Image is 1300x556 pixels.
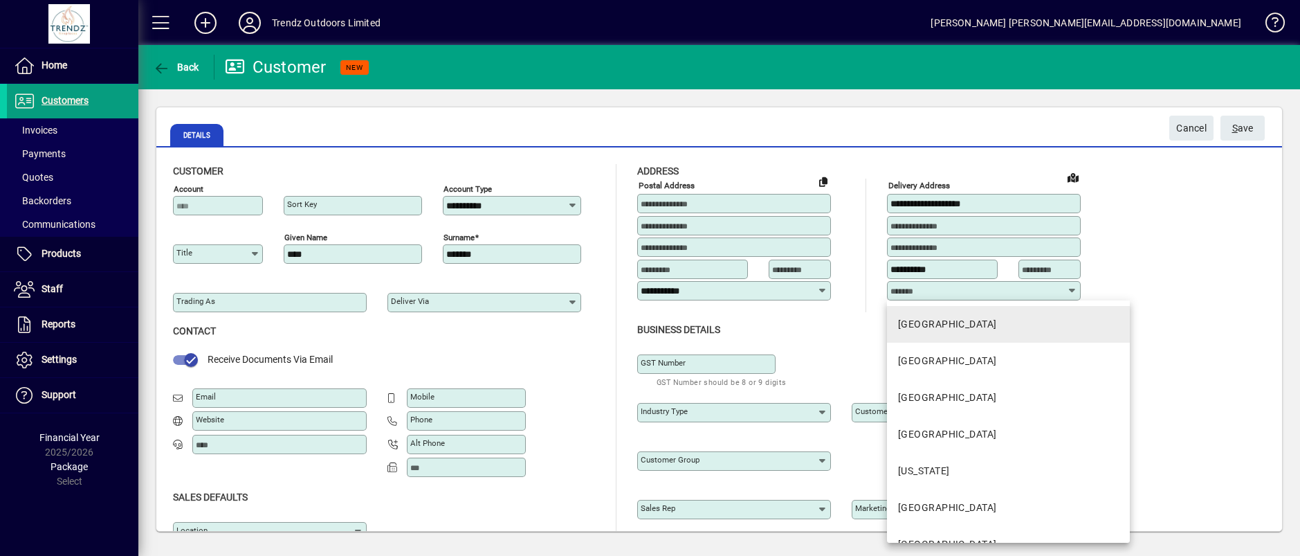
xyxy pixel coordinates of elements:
span: Back [153,62,199,73]
a: Settings [7,343,138,377]
span: Customers [42,95,89,106]
div: [GEOGRAPHIC_DATA] [898,427,996,442]
mat-label: Trading as [176,296,215,306]
button: Cancel [1169,116,1214,141]
mat-label: Deliver via [391,296,429,306]
mat-label: Phone [410,415,432,424]
span: Staff [42,283,63,294]
button: Copy to Delivery address [812,170,834,192]
mat-label: Alt Phone [410,438,445,448]
span: Financial Year [39,432,100,443]
a: Backorders [7,189,138,213]
span: S [1232,123,1238,134]
mat-label: Location [176,526,208,535]
span: Support [42,389,76,400]
button: Save [1220,116,1265,141]
a: Quotes [7,165,138,189]
span: Settings [42,354,77,365]
mat-label: Email [196,392,216,402]
mat-option: American Samoa [887,453,1130,490]
a: Payments [7,142,138,165]
span: Customer [173,165,223,177]
a: Support [7,378,138,413]
a: Communications [7,213,138,236]
mat-label: Account [174,184,203,194]
div: [GEOGRAPHIC_DATA] [898,317,996,332]
span: Communications [14,219,95,230]
a: Staff [7,272,138,307]
mat-label: Mobile [410,392,434,402]
span: Products [42,248,81,259]
a: Home [7,48,138,83]
span: Business details [637,324,720,335]
div: [US_STATE] [898,464,949,478]
span: Backorders [14,195,71,206]
mat-label: GST Number [641,358,686,368]
a: Invoices [7,118,138,142]
button: Back [149,55,203,80]
div: [GEOGRAPHIC_DATA] [898,537,996,552]
mat-label: Customer group [641,455,699,465]
mat-label: Customer type [855,406,909,416]
mat-option: Andorra [887,490,1130,526]
div: [PERSON_NAME] [PERSON_NAME][EMAIL_ADDRESS][DOMAIN_NAME] [931,12,1241,34]
a: Products [7,237,138,271]
mat-label: Industry type [641,406,688,416]
a: Knowledge Base [1255,3,1283,48]
span: Receive Documents Via Email [208,354,333,365]
span: Reports [42,319,75,330]
span: Payments [14,148,66,159]
span: Home [42,60,67,71]
mat-option: Afghanistan [887,343,1130,379]
div: Customer [225,56,327,78]
mat-label: Sort key [287,199,317,209]
span: NEW [346,63,363,72]
button: Profile [228,10,272,35]
div: Trendz Outdoors Limited [272,12,381,34]
app-page-header-button: Back [138,55,214,80]
span: Details [170,124,223,146]
div: [GEOGRAPHIC_DATA] [898,391,996,405]
mat-option: Albania [887,379,1130,416]
span: Contact [173,325,216,337]
div: [GEOGRAPHIC_DATA] [898,501,996,515]
span: Sales defaults [173,492,248,503]
mat-label: Given name [284,233,327,242]
mat-hint: GST Number should be 8 or 9 digits [657,374,787,390]
span: Package [51,461,88,472]
span: Quotes [14,172,53,183]
mat-label: Surname [443,233,475,242]
mat-label: Account Type [443,184,492,194]
span: ave [1232,117,1254,140]
span: Invoices [14,125,57,136]
mat-label: Marketing/ Referral [855,503,924,513]
span: Cancel [1176,117,1207,140]
div: [GEOGRAPHIC_DATA] [898,354,996,368]
mat-label: Website [196,415,224,424]
mat-option: Algeria [887,416,1130,453]
mat-option: New Zealand [887,306,1130,343]
a: Reports [7,307,138,342]
mat-label: Sales rep [641,503,675,513]
span: Address [637,165,679,177]
a: View on map [1062,166,1084,188]
button: Add [183,10,228,35]
mat-label: Title [176,248,192,258]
